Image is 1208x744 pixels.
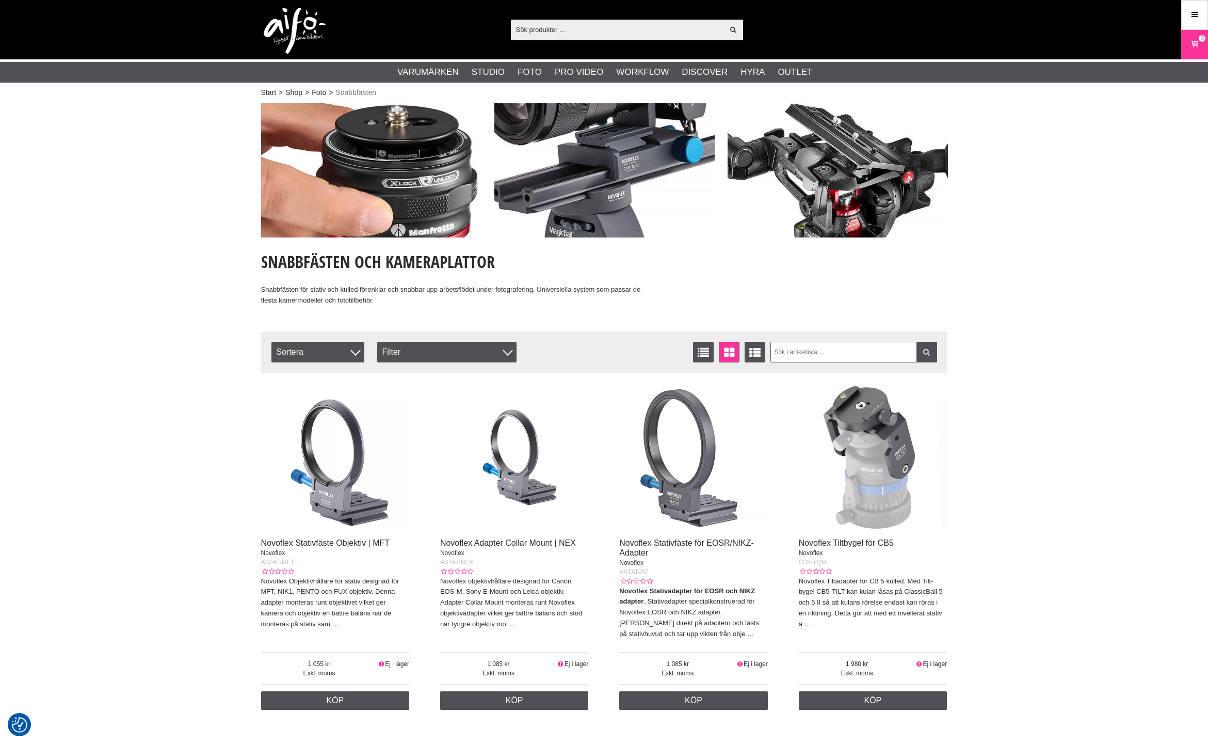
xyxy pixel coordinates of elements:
a: Hyra [740,66,765,79]
span: ASTAT-NEX [440,559,474,566]
a: … [804,620,811,628]
span: 1 055 [261,659,378,669]
a: Outlet [778,66,812,79]
a: … [332,620,339,628]
span: Exkl. moms [261,669,378,678]
span: 3 [1200,34,1204,43]
span: Novoflex [799,549,823,557]
a: … [508,620,514,628]
a: Köp [440,691,589,710]
a: Foto [312,87,326,98]
span: Sortera [271,342,364,362]
a: … [747,630,754,638]
p: Novoflex Objektivhållare för stativ designad för MFT, NIK1, PENTQ och FUX objektiv. Denna adapter... [261,576,410,630]
span: Ej i lager [565,660,589,668]
strong: Novoflex Stativadapter för EOSR och NIKZ adapter [619,587,755,606]
p: Novoflex Tiltadapter för CB 5 kulled. Med Tilt-bygel CB5-TILT kan kulan låsas på ClassicBall 5 oc... [799,576,947,630]
i: Ej i lager [378,660,385,668]
p: . Stativadapter specialkonstruerad för Novoflex EOSR och NIKZ adapter. [PERSON_NAME] direkt på ad... [619,586,768,640]
a: Start [261,87,277,98]
span: Snabbfästen [335,87,376,98]
div: Kundbetyg: 0 [261,567,294,576]
a: Novoflex Adapter Collar Mount | NEX [440,539,576,547]
a: Discover [682,66,728,79]
a: Foto [518,66,542,79]
span: > [279,87,283,98]
span: Ej i lager [923,660,947,668]
div: Kundbetyg: 0 [440,567,473,576]
span: ASTAT-RZ [619,568,648,576]
span: Exkl. moms [619,669,736,678]
a: Listvisning [693,342,714,362]
span: Novoflex [261,549,285,557]
img: Annons:002 ban-quickrelease-002.jpg [494,103,715,238]
img: Annons:003 ban-quickrelease-003.jpg [728,103,948,238]
a: Köp [799,691,947,710]
div: Filter [377,342,517,362]
span: > [329,87,333,98]
a: Filtrera [916,342,937,362]
a: Novoflex Stativfäste för EOSR/NIKZ-Adapter [619,539,754,557]
p: Snabbfästen för stativ och kulled förenklar och snabbar upp arbetsflödet under fotografering. Uni... [261,284,657,306]
a: Köp [261,691,410,710]
span: Ej i lager [385,660,409,668]
p: Novoflex objektivhållare designad för Canon EOS-M, Sony E-Mount och Leica objektiv. Adapter Colla... [440,576,589,630]
i: Ej i lager [915,660,923,668]
span: Novoflex [440,549,464,557]
img: Novoflex Adapter Collar Mount | NEX [440,383,589,532]
span: Exkl. moms [799,669,915,678]
span: Ej i lager [744,660,768,668]
img: Novoflex Tiltbygel för CB5 [799,383,947,532]
input: Sök i artikellista ... [770,342,937,362]
img: Annons:001 ban-quickrelease-001.jpg [261,103,481,238]
img: Novoflex Stativfäste för EOSR/NIKZ-Adapter [619,383,768,532]
span: Novoflex [619,559,643,566]
span: > [305,87,309,98]
div: Kundbetyg: 0 [799,567,832,576]
a: Köp [619,691,768,710]
button: Samtyckesinställningar [12,716,27,734]
span: 1 085 [440,659,557,669]
img: logo.png [264,8,326,54]
a: Novoflex Stativfäste Objektiv | MFT [261,539,390,547]
i: Ej i lager [557,660,565,668]
a: Utökad listvisning [745,342,765,362]
a: Workflow [616,66,669,79]
span: 1 085 [619,659,736,669]
a: Studio [472,66,505,79]
span: CB5-TQM [799,559,827,566]
a: Shop [285,87,302,98]
a: Fönstervisning [719,342,739,362]
input: Sök produkter ... [511,22,724,37]
span: ASTAT-MFT [261,559,295,566]
a: Pro Video [555,66,603,79]
a: Varumärken [397,66,459,79]
img: Novoflex Stativfäste Objektiv | MFT [261,383,410,532]
div: Kundbetyg: 0 [619,577,652,586]
a: 3 [1182,33,1207,57]
img: Revisit consent button [12,717,27,733]
a: Novoflex Tiltbygel för CB5 [799,539,894,547]
h1: Snabbfästen och Kameraplattor [261,250,657,273]
span: 1 980 [799,659,915,669]
span: Exkl. moms [440,669,557,678]
i: Ej i lager [736,660,744,668]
